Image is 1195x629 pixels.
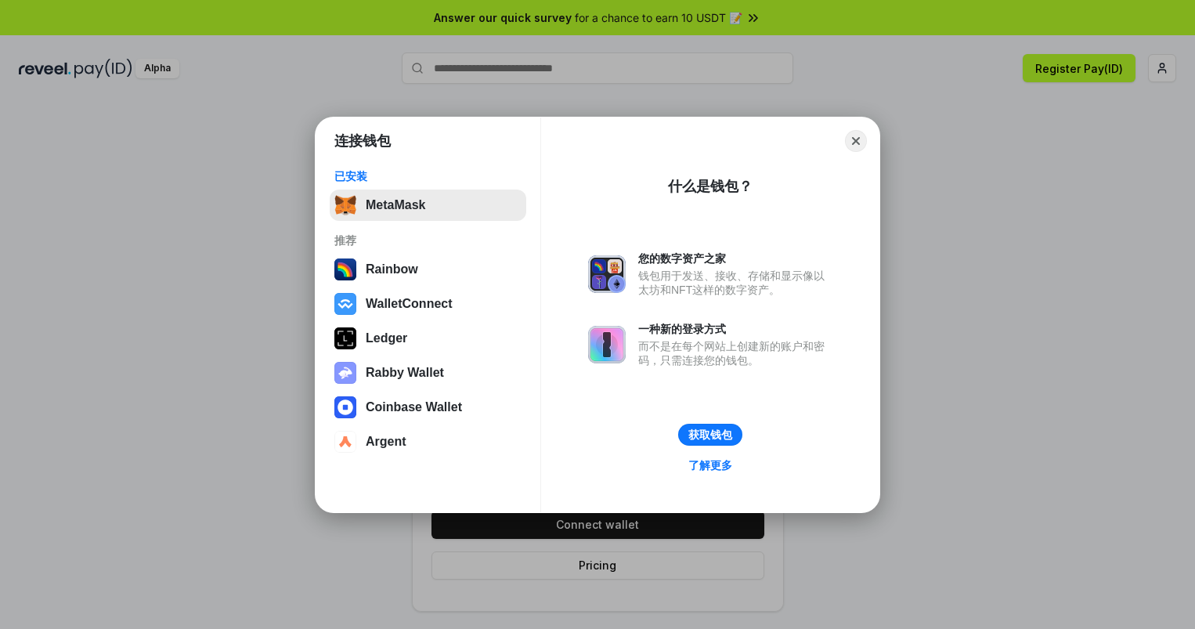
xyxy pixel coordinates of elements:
button: Ledger [330,323,526,354]
div: 什么是钱包？ [668,177,753,196]
div: 了解更多 [688,458,732,472]
img: svg+xml,%3Csvg%20xmlns%3D%22http%3A%2F%2Fwww.w3.org%2F2000%2Fsvg%22%20fill%3D%22none%22%20viewBox... [334,362,356,384]
img: svg+xml,%3Csvg%20fill%3D%22none%22%20height%3D%2233%22%20viewBox%3D%220%200%2035%2033%22%20width%... [334,194,356,216]
img: svg+xml,%3Csvg%20width%3D%2228%22%20height%3D%2228%22%20viewBox%3D%220%200%2028%2028%22%20fill%3D... [334,431,356,453]
button: Rainbow [330,254,526,285]
div: WalletConnect [366,297,453,311]
img: svg+xml,%3Csvg%20xmlns%3D%22http%3A%2F%2Fwww.w3.org%2F2000%2Fsvg%22%20fill%3D%22none%22%20viewBox... [588,326,626,363]
div: 钱包用于发送、接收、存储和显示像以太坊和NFT这样的数字资产。 [638,269,832,297]
div: 获取钱包 [688,428,732,442]
div: 您的数字资产之家 [638,251,832,266]
h1: 连接钱包 [334,132,391,150]
div: 而不是在每个网站上创建新的账户和密码，只需连接您的钱包。 [638,339,832,367]
div: Coinbase Wallet [366,400,462,414]
img: svg+xml,%3Csvg%20width%3D%2228%22%20height%3D%2228%22%20viewBox%3D%220%200%2028%2028%22%20fill%3D... [334,396,356,418]
div: 一种新的登录方式 [638,322,832,336]
button: Close [845,130,867,152]
img: svg+xml,%3Csvg%20xmlns%3D%22http%3A%2F%2Fwww.w3.org%2F2000%2Fsvg%22%20width%3D%2228%22%20height%3... [334,327,356,349]
div: MetaMask [366,198,425,212]
div: Rainbow [366,262,418,277]
a: 了解更多 [679,455,742,475]
button: WalletConnect [330,288,526,320]
div: Argent [366,435,406,449]
div: 已安装 [334,169,522,183]
button: Argent [330,426,526,457]
button: MetaMask [330,190,526,221]
div: 推荐 [334,233,522,248]
button: Coinbase Wallet [330,392,526,423]
img: svg+xml,%3Csvg%20xmlns%3D%22http%3A%2F%2Fwww.w3.org%2F2000%2Fsvg%22%20fill%3D%22none%22%20viewBox... [588,255,626,293]
button: Rabby Wallet [330,357,526,389]
img: svg+xml,%3Csvg%20width%3D%2228%22%20height%3D%2228%22%20viewBox%3D%220%200%2028%2028%22%20fill%3D... [334,293,356,315]
div: Rabby Wallet [366,366,444,380]
button: 获取钱包 [678,424,742,446]
div: Ledger [366,331,407,345]
img: svg+xml,%3Csvg%20width%3D%22120%22%20height%3D%22120%22%20viewBox%3D%220%200%20120%20120%22%20fil... [334,258,356,280]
